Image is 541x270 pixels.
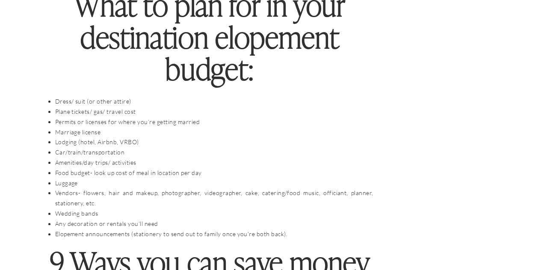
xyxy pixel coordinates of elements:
[55,127,373,137] li: Marriage license
[55,229,373,239] li: Elopement announcements (stationery to send out to family once you’re both back).
[55,178,373,188] li: Luggage
[55,188,373,208] li: Vendors- flowers, hair and makeup, photographer, videographer, cake, catering/food music, officia...
[55,96,373,107] li: Dress/ suit (or other attire)
[55,107,373,117] li: Plane tickets/ gas/ travel cost
[55,147,373,157] li: Car/train/transportation
[55,208,373,219] li: Wedding bands
[55,137,373,147] li: Lodging (hotel, Airbnb, VRBO)
[55,157,373,168] li: Amenities/day trips/ activities
[55,219,373,229] li: Any decoration or rentals you’ll need
[55,168,373,178] li: Food budget- look up cost of meal in location per day
[55,117,373,127] li: Permits or licenses for where you’re getting married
